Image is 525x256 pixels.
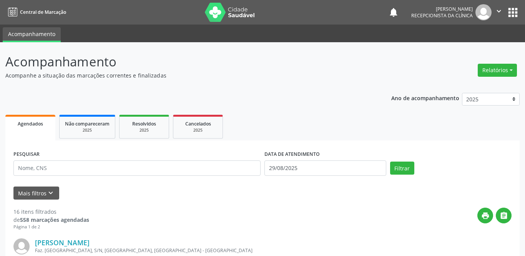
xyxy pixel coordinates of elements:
p: Ano de acompanhamento [391,93,459,102]
button:  [492,4,506,20]
i:  [500,211,508,220]
a: Central de Marcação [5,6,66,18]
span: Cancelados [185,121,211,127]
div: 2025 [179,127,217,133]
div: 16 itens filtrados [13,208,89,216]
div: 2025 [125,127,163,133]
button: Relatórios [478,64,517,77]
button:  [496,208,512,223]
a: [PERSON_NAME] [35,238,90,247]
label: DATA DE ATENDIMENTO [264,149,320,160]
p: Acompanhamento [5,52,366,71]
input: Selecione um intervalo [264,160,386,176]
div: Faz. [GEOGRAPHIC_DATA], S/N, [GEOGRAPHIC_DATA], [GEOGRAPHIC_DATA] - [GEOGRAPHIC_DATA] [35,247,396,254]
span: Resolvidos [132,121,156,127]
span: Não compareceram [65,121,110,127]
div: Página 1 de 2 [13,224,89,230]
p: Acompanhe a situação das marcações correntes e finalizadas [5,71,366,79]
button: notifications [388,7,399,18]
button: Mais filtroskeyboard_arrow_down [13,187,59,200]
span: Recepcionista da clínica [411,12,473,19]
div: de [13,216,89,224]
i:  [495,7,503,15]
strong: 558 marcações agendadas [20,216,89,223]
i: keyboard_arrow_down [47,189,55,197]
span: Central de Marcação [20,9,66,15]
button: Filtrar [390,162,414,175]
input: Nome, CNS [13,160,261,176]
button: print [477,208,493,223]
i: print [481,211,490,220]
a: Acompanhamento [3,27,61,42]
span: Agendados [18,121,43,127]
button: apps [506,6,520,19]
div: 2025 [65,127,110,133]
div: [PERSON_NAME] [411,6,473,12]
img: img [475,4,492,20]
label: PESQUISAR [13,149,40,160]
